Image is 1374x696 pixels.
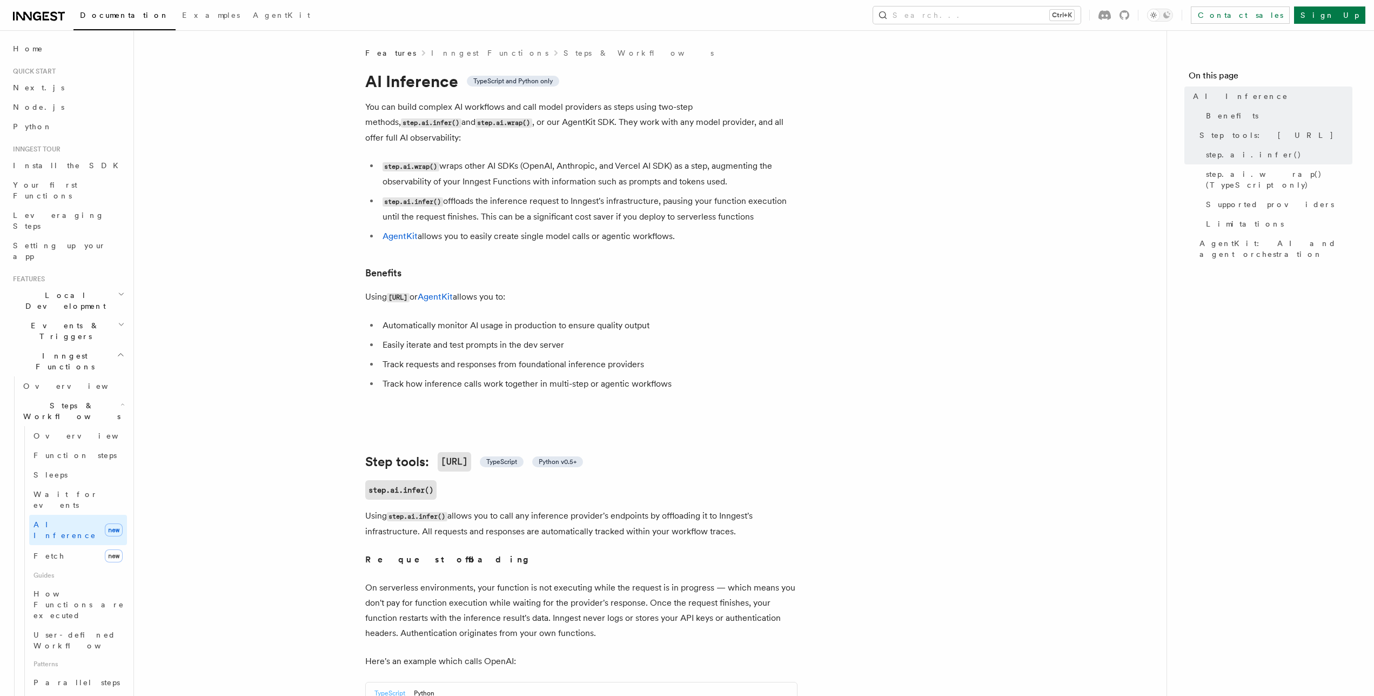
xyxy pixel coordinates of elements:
a: Function steps [29,446,127,465]
span: Setting up your app [13,241,106,261]
li: wraps other AI SDKs (OpenAI, Anthropic, and Vercel AI SDK) as a step, augmenting the observabilit... [379,158,797,189]
a: Examples [176,3,246,29]
a: Wait for events [29,485,127,515]
a: Step tools: [URL] [1195,125,1352,145]
span: AI Inference [33,520,96,540]
a: Next.js [9,78,127,97]
h1: AI Inference [365,71,797,91]
a: Step tools:[URL] TypeScript Python v0.5+ [365,452,583,472]
span: User-defined Workflows [33,631,131,650]
span: Step tools: [URL] [1199,130,1334,141]
p: Here's an example which calls OpenAI: [365,654,797,669]
a: Install the SDK [9,156,127,175]
button: Inngest Functions [9,346,127,376]
button: Toggle dark mode [1147,9,1173,22]
span: Sleeps [33,470,68,479]
a: Parallel steps [29,673,127,692]
span: Events & Triggers [9,320,118,342]
span: new [105,549,123,562]
span: Fetch [33,552,65,560]
code: step.ai.infer() [387,512,447,521]
a: AgentKit [418,291,453,302]
a: Contact sales [1191,6,1290,24]
button: Events & Triggers [9,316,127,346]
a: Inngest Functions [431,48,548,58]
span: new [105,523,123,536]
a: AgentKit: AI and agent orchestration [1195,234,1352,264]
a: Home [9,39,127,58]
a: AgentKit [383,231,418,241]
span: How Functions are executed [33,589,124,620]
span: Your first Functions [13,181,77,200]
code: [URL] [387,293,410,302]
p: Using or allows you to: [365,289,797,305]
a: Overview [19,376,127,396]
span: Leveraging Steps [13,211,104,230]
span: Features [9,275,45,283]
code: step.ai.infer() [383,197,443,207]
a: Documentation [73,3,176,30]
span: Function steps [33,451,117,460]
li: Track how inference calls work together in multi-step or agentic workflows [379,376,797,392]
a: Setting up your app [9,236,127,266]
code: step.ai.infer() [365,480,437,500]
a: Benefits [365,266,401,281]
a: Limitations [1202,214,1352,234]
span: step.ai.infer() [1206,149,1302,160]
code: step.ai.infer() [401,118,461,128]
span: Overview [33,432,145,440]
span: AgentKit [253,11,310,19]
span: Parallel steps [33,678,120,687]
a: Sleeps [29,465,127,485]
strong: Request offloading [365,554,537,565]
span: Supported providers [1206,199,1334,210]
span: AgentKit: AI and agent orchestration [1199,238,1352,260]
a: Supported providers [1202,195,1352,214]
span: TypeScript and Python only [473,77,553,85]
a: How Functions are executed [29,584,127,625]
span: Inngest tour [9,145,61,154]
li: Easily iterate and test prompts in the dev server [379,337,797,353]
span: Documentation [80,11,169,19]
span: Features [365,48,416,58]
a: AgentKit [246,3,317,29]
a: Benefits [1202,106,1352,125]
span: Limitations [1206,218,1284,229]
a: AI Inference [1189,87,1352,106]
a: Your first Functions [9,175,127,206]
kbd: Ctrl+K [1050,10,1074,21]
span: AI Inference [1193,91,1288,102]
span: Guides [29,567,127,584]
a: Node.js [9,97,127,117]
span: Examples [182,11,240,19]
span: Install the SDK [13,161,125,170]
span: Local Development [9,290,118,311]
span: Overview [23,382,135,390]
span: Node.js [13,103,64,111]
a: AI Inferencenew [29,515,127,545]
span: step.ai.wrap() (TypeScript only) [1206,169,1352,190]
a: User-defined Workflows [29,625,127,655]
code: step.ai.wrap() [475,118,532,128]
button: Search...Ctrl+K [873,6,1081,24]
a: step.ai.infer() [1202,145,1352,164]
p: You can build complex AI workflows and call model providers as steps using two-step methods, and ... [365,100,797,145]
li: Track requests and responses from foundational inference providers [379,357,797,372]
span: Steps & Workflows [19,400,120,422]
li: Automatically monitor AI usage in production to ensure quality output [379,318,797,333]
a: Sign Up [1294,6,1365,24]
span: Inngest Functions [9,350,117,372]
p: Using allows you to call any inference provider's endpoints by offloading it to Inngest's infrast... [365,508,797,539]
a: Python [9,117,127,136]
h4: On this page [1189,69,1352,87]
span: Python [13,122,52,131]
span: Quick start [9,67,56,76]
li: allows you to easily create single model calls or agentic workflows. [379,229,797,244]
a: step.ai.wrap() (TypeScript only) [1202,164,1352,195]
code: [URL] [438,452,471,472]
span: Patterns [29,655,127,673]
button: Steps & Workflows [19,396,127,426]
span: TypeScript [486,458,517,466]
code: step.ai.wrap() [383,162,439,171]
span: Wait for events [33,490,98,509]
